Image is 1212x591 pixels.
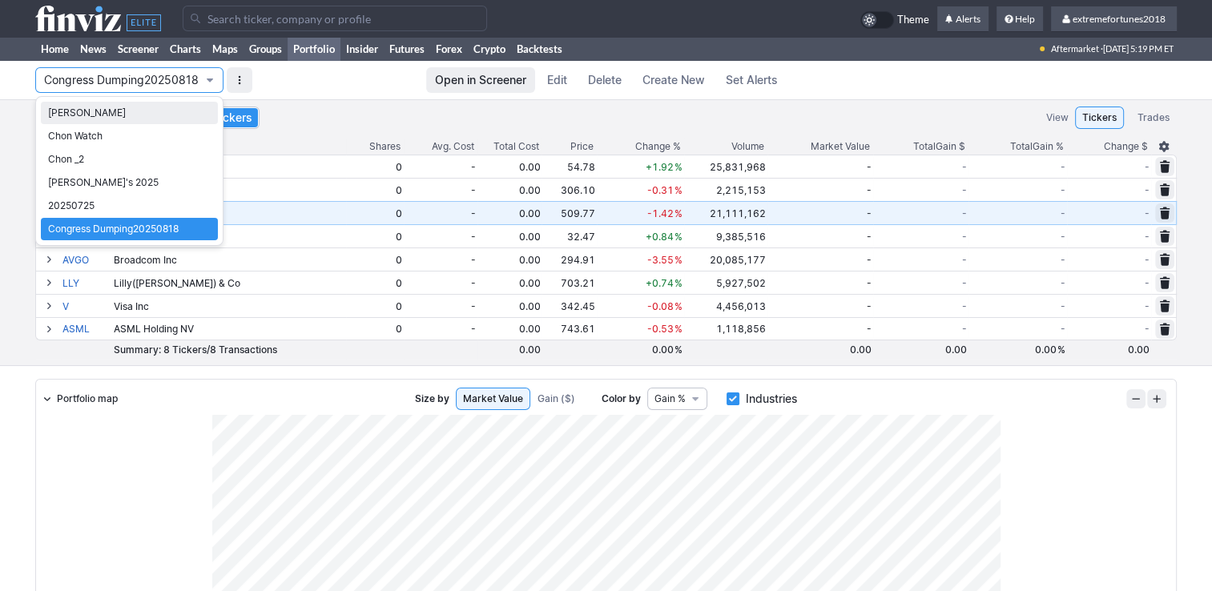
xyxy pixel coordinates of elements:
[48,128,211,144] span: Chon Watch
[48,105,211,121] span: [PERSON_NAME]
[48,198,211,214] span: 20250725
[48,175,211,191] span: [PERSON_NAME]'s 2025
[48,221,211,237] span: Congress Dumping20250818
[48,151,211,167] span: Chon _2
